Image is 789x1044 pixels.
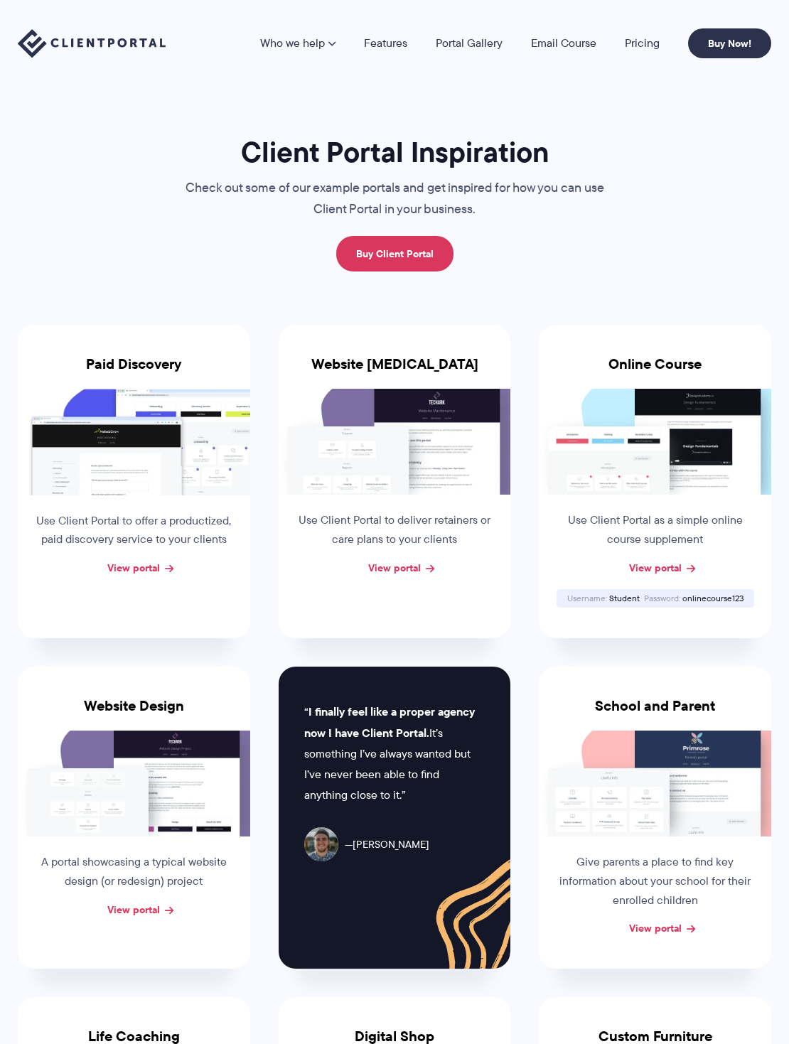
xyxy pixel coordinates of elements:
span: Portal Gallery [436,35,503,51]
a: Pricing [625,38,660,49]
span: A portal showcasing a typical website design (or redesign) project [41,854,227,889]
a: View portal [629,920,682,936]
span: [PERSON_NAME] [353,837,429,851]
span: Give parents a place to find key information about your school for their enrolled children [559,854,751,908]
span: Features [364,35,407,51]
a: View portal [107,902,160,917]
span: Username [567,592,606,604]
span: Buy Client Portal [356,246,434,262]
a: Who we help [260,38,336,49]
span: Password [644,592,679,604]
span: Use Client Portal to offer a productized, paid discovery service to your clients [36,512,231,548]
span: Client Portal Inspiration [241,131,549,173]
span: It’s something I’ve always wanted but I’ve never been able to find anything close to it. [304,725,471,803]
span: Website Design [84,695,184,716]
span: onlinecourse123 [682,592,744,604]
span: Student [609,592,640,604]
span: Buy Now! [708,36,751,51]
span: Website [MEDICAL_DATA] [311,353,478,375]
span: Pricing [625,35,660,51]
a: View portal [368,560,421,576]
a: Buy Now! [688,28,771,58]
span: Use Client Portal to deliver retainers or care plans to your clients [299,512,490,547]
a: Buy Client Portal [336,236,453,271]
a: View portal [629,560,682,576]
span: Online Course [608,353,702,375]
a: Email Course [531,38,596,49]
span: Paid Discovery [86,353,181,375]
span: Email Course [531,35,596,51]
span: I finally feel like a proper agency now I have Client Portal. [304,703,475,741]
a: View portal [107,560,160,576]
span: Check out some of our example portals and get inspired for how you can use [186,178,604,197]
span: Use Client Portal as a simple online course supplement [568,512,743,547]
a: Portal Gallery [436,38,503,49]
span: Client Portal in your business. [313,200,476,218]
span: School and Parent [595,695,715,716]
span: Who we help [260,35,325,51]
a: Features [364,38,407,49]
